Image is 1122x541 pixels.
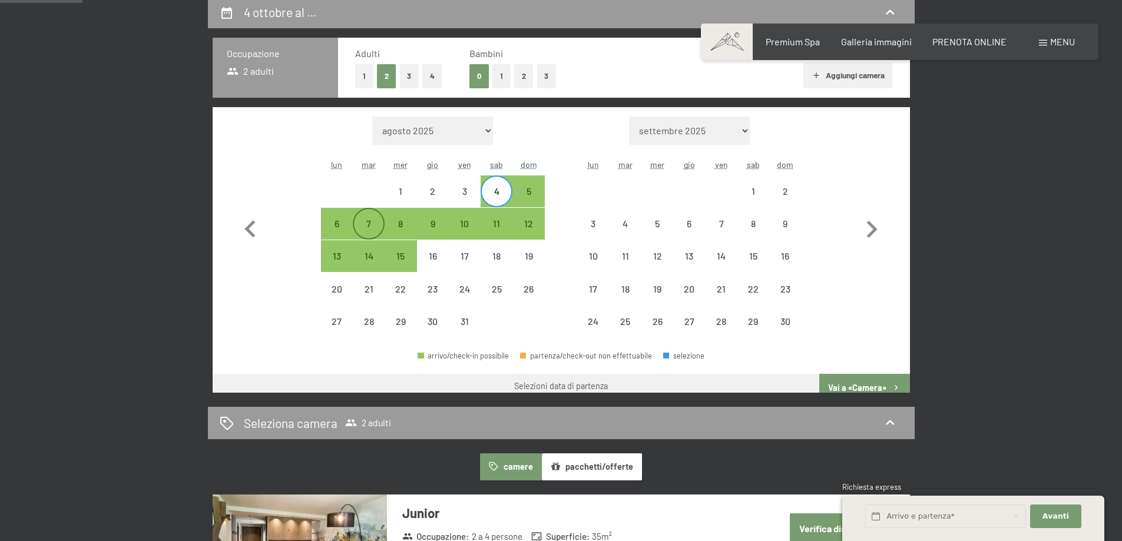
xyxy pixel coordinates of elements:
h2: Seleziona camera [244,414,337,432]
div: Wed Nov 05 2025 [641,208,673,240]
div: 9 [418,219,448,248]
div: 21 [706,284,736,314]
div: partenza/check-out non effettuabile [641,240,673,272]
div: 26 [514,284,543,314]
div: 12 [514,219,543,248]
div: partenza/check-out non effettuabile [641,273,673,304]
div: partenza/check-out non effettuabile [673,273,705,304]
abbr: mercoledì [393,160,408,170]
div: partenza/check-out non effettuabile [321,273,353,304]
div: 16 [418,251,448,281]
a: Galleria immagini [841,36,912,47]
div: partenza/check-out non effettuabile [385,175,416,207]
div: 28 [354,317,383,346]
div: partenza/check-out possibile [449,208,481,240]
div: partenza/check-out non effettuabile [769,306,801,337]
div: Sun Oct 26 2025 [512,273,544,304]
div: partenza/check-out non effettuabile [769,240,801,272]
button: camere [480,453,541,480]
div: partenza/check-out non effettuabile [705,273,737,304]
button: Avanti [1030,505,1081,529]
button: 2 [514,64,534,88]
div: partenza/check-out non effettuabile [449,175,481,207]
div: partenza/check-out non effettuabile [417,306,449,337]
div: 20 [674,284,704,314]
span: 2 adulti [345,417,391,429]
div: partenza/check-out non effettuabile [520,352,652,360]
div: arrivo/check-in possibile [418,352,509,360]
div: 25 [611,317,640,346]
div: Sun Oct 05 2025 [512,175,544,207]
div: partenza/check-out non effettuabile [417,240,449,272]
div: Tue Oct 07 2025 [353,208,385,240]
div: partenza/check-out non effettuabile [417,273,449,304]
div: Fri Nov 28 2025 [705,306,737,337]
div: Sat Oct 18 2025 [481,240,512,272]
div: partenza/check-out non effettuabile [673,306,705,337]
abbr: giovedì [427,160,438,170]
div: 16 [770,251,800,281]
div: partenza/check-out non effettuabile [577,240,609,272]
div: Sun Nov 02 2025 [769,175,801,207]
h3: Occupazione [227,47,324,60]
div: partenza/check-out non effettuabile [610,306,641,337]
span: 2 adulti [227,65,274,78]
div: partenza/check-out non effettuabile [577,273,609,304]
div: partenza/check-out non effettuabile [769,208,801,240]
div: Tue Nov 18 2025 [610,273,641,304]
abbr: venerdì [715,160,728,170]
div: partenza/check-out possibile [353,240,385,272]
div: partenza/check-out non effettuabile [705,208,737,240]
div: Sat Nov 15 2025 [737,240,769,272]
div: Thu Oct 23 2025 [417,273,449,304]
div: Thu Nov 27 2025 [673,306,705,337]
div: Fri Oct 24 2025 [449,273,481,304]
div: 19 [514,251,543,281]
div: 21 [354,284,383,314]
div: 15 [386,251,415,281]
div: 29 [386,317,415,346]
div: Thu Oct 09 2025 [417,208,449,240]
abbr: giovedì [684,160,695,170]
div: 3 [578,219,608,248]
div: Mon Oct 20 2025 [321,273,353,304]
button: Mese precedente [233,117,267,338]
div: Mon Nov 24 2025 [577,306,609,337]
div: 11 [482,219,511,248]
div: 5 [643,219,672,248]
div: 18 [611,284,640,314]
abbr: sabato [490,160,503,170]
div: partenza/check-out possibile [353,208,385,240]
button: 0 [469,64,489,88]
button: 1 [355,64,373,88]
div: Mon Nov 17 2025 [577,273,609,304]
div: Thu Oct 16 2025 [417,240,449,272]
div: partenza/check-out non effettuabile [737,273,769,304]
button: 1 [492,64,511,88]
div: partenza/check-out non effettuabile [705,240,737,272]
div: Thu Nov 20 2025 [673,273,705,304]
div: 3 [450,187,479,216]
button: Vai a «Camera» [819,374,909,402]
div: partenza/check-out non effettuabile [769,175,801,207]
div: partenza/check-out possibile [385,240,416,272]
div: partenza/check-out non effettuabile [385,306,416,337]
abbr: venerdì [458,160,471,170]
div: Mon Nov 03 2025 [577,208,609,240]
div: 5 [514,187,543,216]
div: partenza/check-out non effettuabile [353,306,385,337]
div: Sun Nov 09 2025 [769,208,801,240]
div: 22 [739,284,768,314]
div: 18 [482,251,511,281]
div: Sun Oct 19 2025 [512,240,544,272]
div: partenza/check-out possibile [321,240,353,272]
abbr: martedì [618,160,633,170]
div: Tue Oct 21 2025 [353,273,385,304]
button: Aggiungi camera [803,62,892,88]
div: partenza/check-out non effettuabile [737,306,769,337]
div: Selezioni data di partenza [514,380,608,392]
div: Tue Oct 28 2025 [353,306,385,337]
div: Sun Nov 30 2025 [769,306,801,337]
div: partenza/check-out non effettuabile [769,273,801,304]
abbr: martedì [362,160,376,170]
